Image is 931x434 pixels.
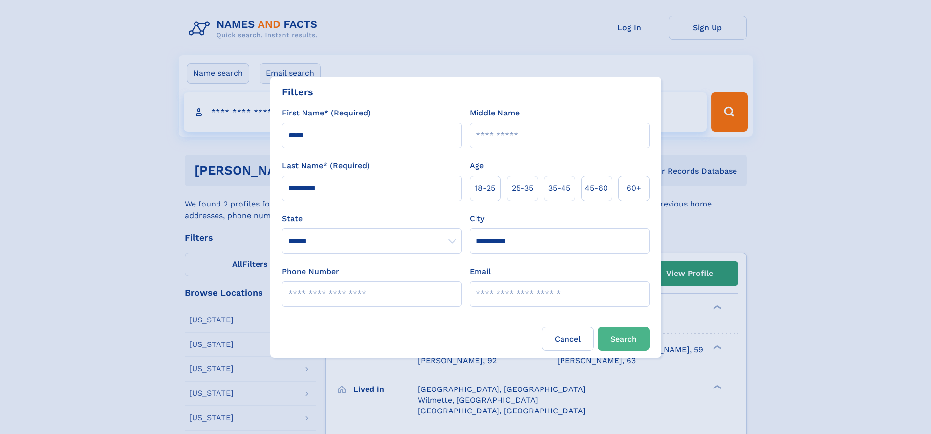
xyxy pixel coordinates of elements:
[470,266,491,277] label: Email
[542,327,594,351] label: Cancel
[512,183,533,194] span: 25‑35
[470,213,484,225] label: City
[282,85,313,99] div: Filters
[282,266,339,277] label: Phone Number
[470,107,520,119] label: Middle Name
[475,183,495,194] span: 18‑25
[598,327,650,351] button: Search
[627,183,641,194] span: 60+
[585,183,608,194] span: 45‑60
[470,160,484,172] label: Age
[282,213,462,225] label: State
[282,107,371,119] label: First Name* (Required)
[548,183,570,194] span: 35‑45
[282,160,370,172] label: Last Name* (Required)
